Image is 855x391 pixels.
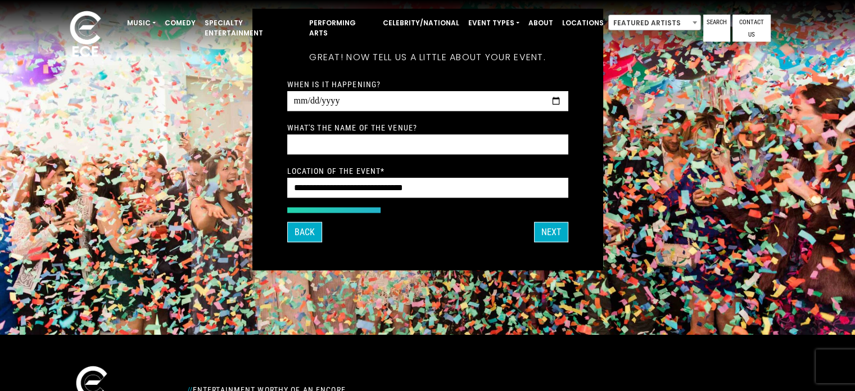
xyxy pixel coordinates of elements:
[378,14,464,33] a: Celebrity/National
[160,14,200,33] a: Comedy
[464,14,524,33] a: Event Types
[558,14,608,33] a: Locations
[608,15,701,30] span: Featured Artists
[287,79,381,89] label: When is it happening?
[287,165,385,176] label: Location of the event
[703,15,730,42] a: Search
[287,222,322,242] button: Back
[524,14,558,33] a: About
[57,8,114,62] img: ece_new_logo_whitev2-1.png
[305,14,378,43] a: Performing Arts
[123,14,160,33] a: Music
[609,15,700,31] span: Featured Artists
[287,122,417,132] label: What's the name of the venue?
[200,14,305,43] a: Specialty Entertainment
[534,222,568,242] button: Next
[732,15,771,42] a: Contact Us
